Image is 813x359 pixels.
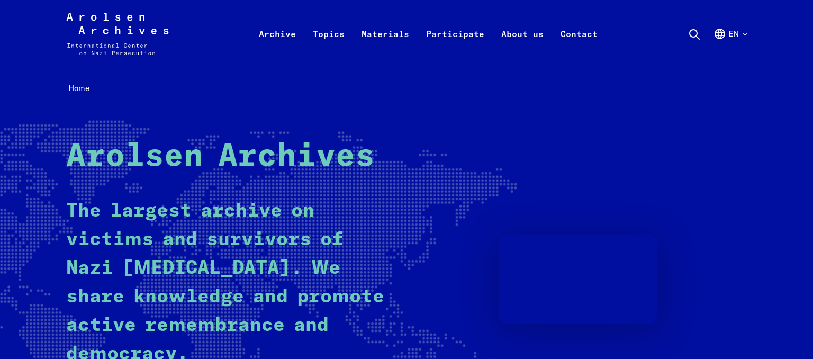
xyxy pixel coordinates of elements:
[713,28,747,66] button: English, language selection
[304,25,353,68] a: Topics
[418,25,493,68] a: Participate
[250,25,304,68] a: Archive
[250,13,606,55] nav: Primary
[66,141,375,173] strong: Arolsen Archives
[552,25,606,68] a: Contact
[68,83,89,93] span: Home
[353,25,418,68] a: Materials
[493,25,552,68] a: About us
[66,80,747,97] nav: Breadcrumb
